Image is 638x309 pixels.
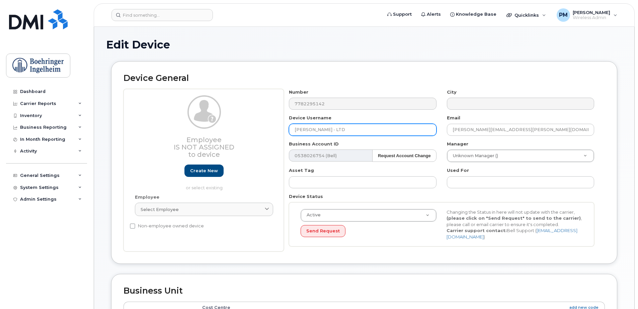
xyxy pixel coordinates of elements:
[124,286,605,296] h2: Business Unit
[447,215,581,221] strong: (please click on "Send Request" to send to the carrier)
[135,203,273,216] a: Select employee
[289,115,331,121] label: Device Username
[447,150,594,162] a: Unknown Manager ()
[372,149,436,162] button: Request Account Change
[135,185,273,191] p: or select existing
[447,167,469,174] label: Used For
[378,153,431,158] strong: Request Account Change
[447,228,577,239] a: [EMAIL_ADDRESS][DOMAIN_NAME]
[303,212,321,218] span: Active
[289,89,308,95] label: Number
[188,150,220,159] span: to device
[301,209,436,221] a: Active
[135,136,273,158] h3: Employee
[447,141,468,147] label: Manager
[135,194,159,200] label: Employee
[301,225,345,237] button: Send Request
[184,165,224,177] a: Create new
[449,153,498,159] span: Unknown Manager ()
[174,143,234,151] span: Is not assigned
[124,74,605,83] h2: Device General
[447,89,457,95] label: City
[289,193,323,200] label: Device Status
[289,167,314,174] label: Asset Tag
[442,209,587,240] div: Changing the Status in here will not update with the carrier, , please call or email carrier to e...
[289,141,339,147] label: Business Account ID
[447,115,460,121] label: Email
[130,222,204,230] label: Non-employee owned device
[141,206,179,213] span: Select employee
[447,228,507,233] strong: Carrier support contact:
[130,223,135,229] input: Non-employee owned device
[106,39,622,50] h1: Edit Device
